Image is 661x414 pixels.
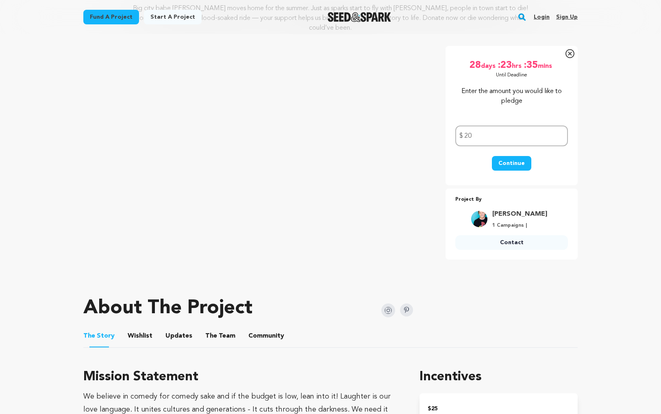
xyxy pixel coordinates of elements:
[83,331,95,341] span: The
[381,303,395,317] img: Seed&Spark Instagram Icon
[328,12,391,22] a: Seed&Spark Homepage
[492,222,547,229] p: 1 Campaigns |
[205,331,217,341] span: The
[420,367,578,387] h1: Incentives
[471,211,487,227] img: 49e8bd1650e86154.jpg
[83,331,115,341] span: Story
[534,11,550,24] a: Login
[481,59,497,72] span: days
[512,59,523,72] span: hrs
[523,59,538,72] span: :35
[128,331,152,341] span: Wishlist
[492,209,547,219] a: Goto Lars Midthun profile
[455,235,568,250] a: Contact
[248,331,284,341] span: Community
[492,156,531,171] button: Continue
[455,195,568,204] p: Project By
[83,299,252,318] h1: About The Project
[328,12,391,22] img: Seed&Spark Logo Dark Mode
[455,87,568,106] p: Enter the amount you would like to pledge
[400,303,413,316] img: Seed&Spark Pinterest Icon
[496,72,527,78] p: Until Deadline
[538,59,554,72] span: mins
[144,10,202,24] a: Start a project
[497,59,512,72] span: :23
[83,10,139,24] a: Fund a project
[205,331,235,341] span: Team
[459,131,463,141] span: $
[470,59,481,72] span: 28
[556,11,578,24] a: Sign up
[165,331,192,341] span: Updates
[83,367,400,387] h3: Mission Statement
